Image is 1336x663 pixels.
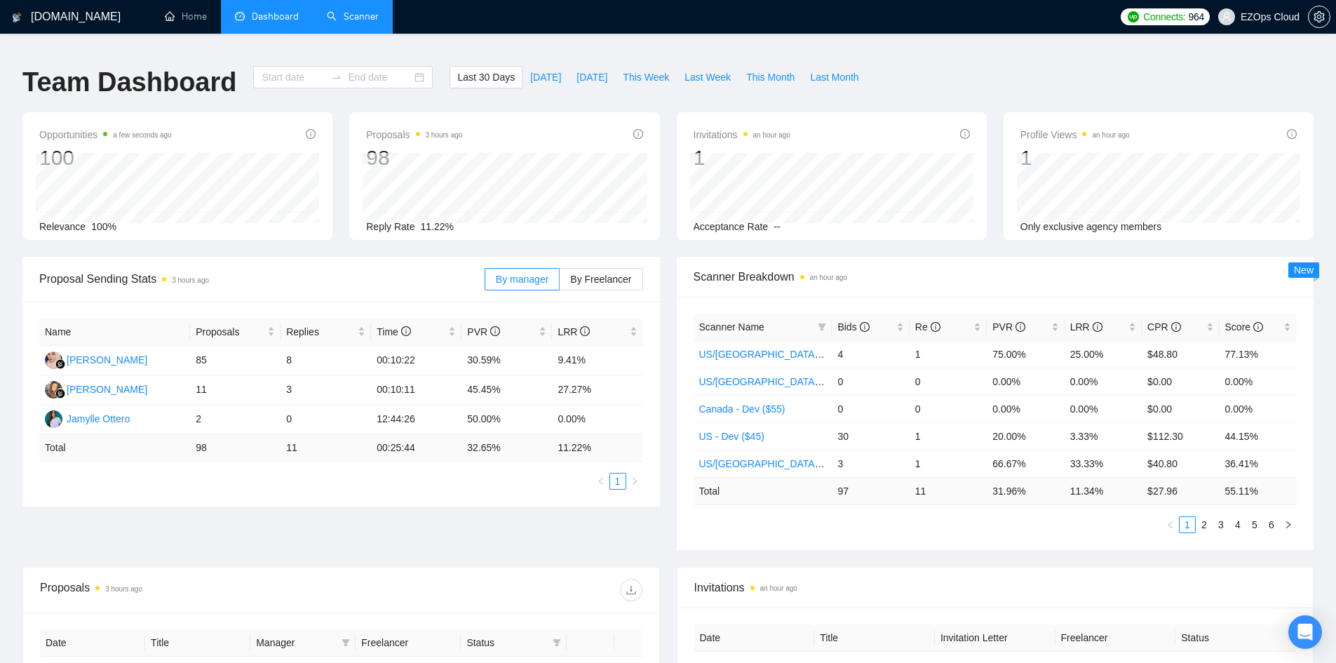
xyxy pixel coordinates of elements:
[738,66,802,88] button: This Month
[810,69,858,85] span: Last Month
[699,376,896,387] a: US/[GEOGRAPHIC_DATA] - Keywords ($40)
[1308,6,1330,28] button: setting
[1220,422,1297,450] td: 44.15%
[832,368,909,395] td: 0
[67,352,147,368] div: [PERSON_NAME]
[281,346,371,375] td: 8
[910,450,987,477] td: 1
[633,129,643,139] span: info-circle
[815,316,829,337] span: filter
[630,477,639,485] span: right
[342,638,350,647] span: filter
[457,69,515,85] span: Last 30 Days
[356,629,461,657] th: Freelancer
[597,477,605,485] span: left
[39,126,172,143] span: Opportunities
[623,69,669,85] span: This Week
[810,274,847,281] time: an hour ago
[522,66,569,88] button: [DATE]
[371,346,461,375] td: 00:10:22
[910,422,987,450] td: 1
[860,322,870,332] span: info-circle
[39,270,485,288] span: Proposal Sending Stats
[987,450,1064,477] td: 66.67%
[610,474,626,489] a: 1
[569,66,615,88] button: [DATE]
[39,145,172,171] div: 100
[694,221,769,232] span: Acceptance Rate
[306,129,316,139] span: info-circle
[1220,450,1297,477] td: 36.41%
[1230,517,1246,533] a: 4
[1220,395,1297,422] td: 0.00%
[832,450,909,477] td: 3
[1065,450,1142,477] td: 33.33%
[461,375,552,405] td: 45.45%
[1128,11,1139,22] img: upwork-logo.png
[45,413,130,424] a: JOJamylle Ottero
[40,579,341,601] div: Proposals
[699,321,764,333] span: Scanner Name
[1288,615,1322,649] div: Open Intercom Messenger
[113,131,171,139] time: a few seconds ago
[401,326,411,336] span: info-circle
[190,434,281,462] td: 98
[331,72,342,83] span: swap-right
[1162,516,1179,533] li: Previous Page
[466,635,546,650] span: Status
[45,381,62,399] img: NK
[818,323,826,331] span: filter
[593,473,609,490] button: left
[915,321,940,333] span: Re
[1263,516,1280,533] li: 6
[699,403,785,415] a: Canada - Dev ($55)
[626,473,643,490] li: Next Page
[1188,9,1203,25] span: 964
[593,473,609,490] li: Previous Page
[39,221,86,232] span: Relevance
[832,395,909,422] td: 0
[371,434,461,462] td: 00:25:44
[684,69,731,85] span: Last Week
[1220,340,1297,368] td: 77.13%
[55,359,65,369] img: gigradar-bm.png
[371,405,461,434] td: 12:44:26
[1142,450,1219,477] td: $40.80
[490,326,500,336] span: info-circle
[694,126,790,143] span: Invitations
[694,624,815,652] th: Date
[190,405,281,434] td: 2
[281,405,371,434] td: 0
[1020,126,1130,143] span: Profile Views
[570,274,631,285] span: By Freelancer
[1093,322,1102,332] span: info-circle
[1180,517,1195,533] a: 1
[677,66,738,88] button: Last Week
[552,434,642,462] td: 11.22 %
[1247,517,1262,533] a: 5
[987,395,1064,422] td: 0.00%
[1229,516,1246,533] li: 4
[987,340,1064,368] td: 75.00%
[802,66,866,88] button: Last Month
[1162,516,1179,533] button: left
[339,632,353,653] span: filter
[45,383,147,394] a: NK[PERSON_NAME]
[935,624,1055,652] th: Invitation Letter
[1294,264,1314,276] span: New
[987,422,1064,450] td: 20.00%
[91,221,116,232] span: 100%
[552,346,642,375] td: 9.41%
[196,324,264,340] span: Proposals
[774,221,780,232] span: --
[371,375,461,405] td: 00:10:11
[746,69,795,85] span: This Month
[450,66,522,88] button: Last 30 Days
[1220,368,1297,395] td: 0.00%
[1070,321,1102,333] span: LRR
[1147,321,1180,333] span: CPR
[1287,129,1297,139] span: info-circle
[1020,145,1130,171] div: 1
[467,326,500,337] span: PVR
[190,319,281,346] th: Proposals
